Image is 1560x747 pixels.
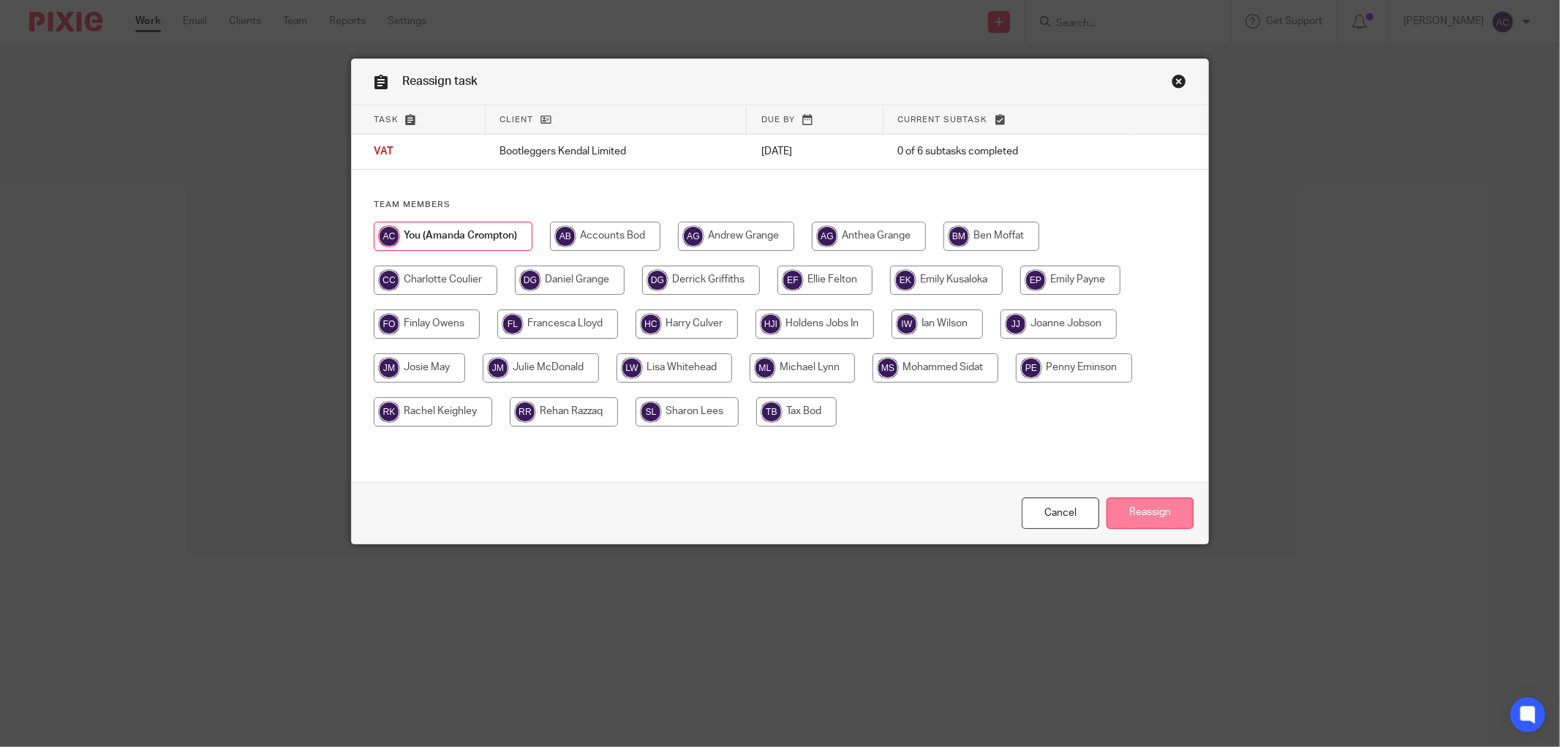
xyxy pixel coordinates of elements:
[761,116,795,124] span: Due by
[402,75,478,87] span: Reassign task
[374,199,1186,211] h4: Team members
[374,147,393,157] span: VAT
[898,116,988,124] span: Current subtask
[883,135,1134,170] td: 0 of 6 subtasks completed
[1172,74,1186,94] a: Close this dialog window
[500,116,534,124] span: Client
[1022,498,1099,529] a: Close this dialog window
[374,116,399,124] span: Task
[761,144,868,159] p: [DATE]
[1107,498,1194,529] input: Reassign
[500,144,732,159] p: Bootleggers Kendal Limited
